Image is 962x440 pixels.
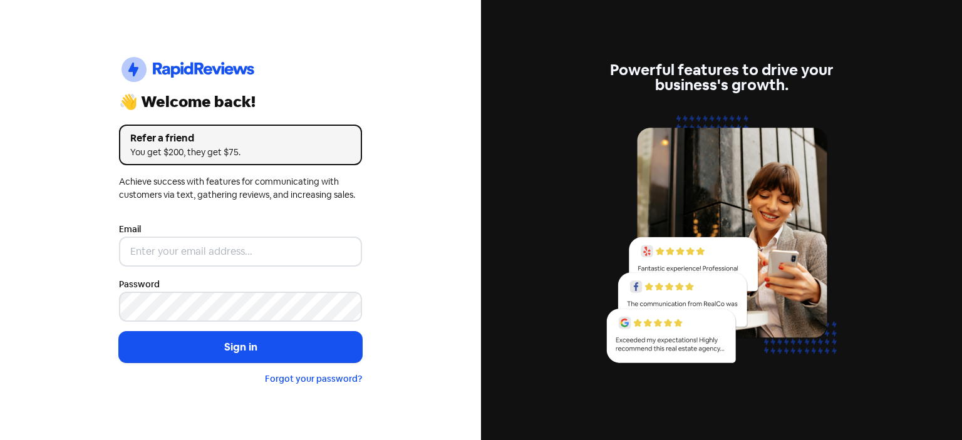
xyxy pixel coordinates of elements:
div: You get $200, they get $75. [130,146,351,159]
div: Powerful features to drive your business's growth. [600,63,843,93]
label: Password [119,278,160,291]
div: 👋 Welcome back! [119,95,362,110]
button: Sign in [119,332,362,363]
div: Refer a friend [130,131,351,146]
img: reviews [600,108,843,377]
input: Enter your email address... [119,237,362,267]
label: Email [119,223,141,236]
a: Forgot your password? [265,373,362,384]
div: Achieve success with features for communicating with customers via text, gathering reviews, and i... [119,175,362,202]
